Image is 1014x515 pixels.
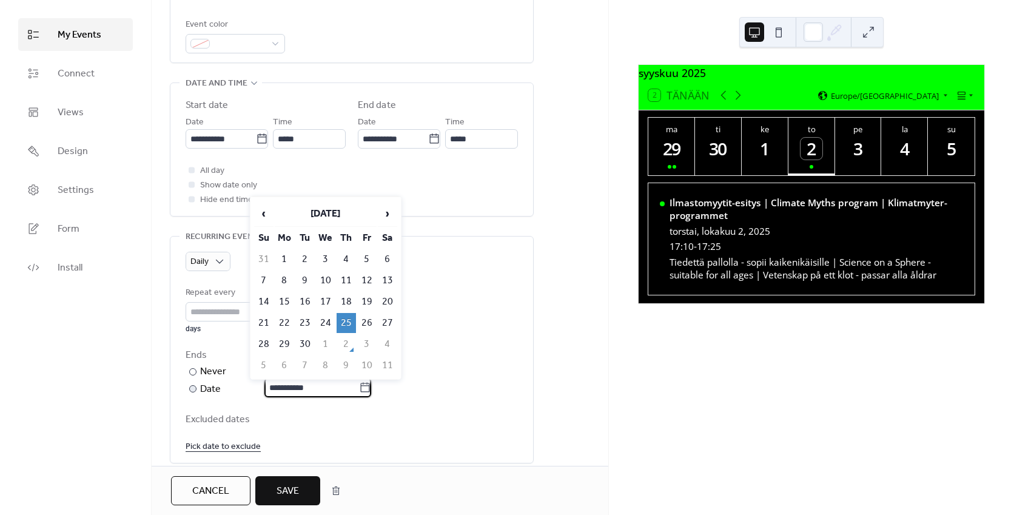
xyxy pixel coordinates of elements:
span: ‹ [255,201,273,226]
td: 10 [357,355,377,375]
td: 7 [254,271,274,291]
td: 26 [357,313,377,333]
a: Settings [18,173,133,206]
a: Design [18,135,133,167]
span: › [378,201,397,226]
td: 21 [254,313,274,333]
td: 19 [357,292,377,312]
td: 15 [275,292,294,312]
td: 23 [295,313,315,333]
span: Hide end time [200,193,253,207]
button: Cancel [171,476,250,505]
th: Fr [357,228,377,248]
td: 8 [316,355,335,375]
div: Event color [186,18,283,32]
div: torstai, lokakuu 2, 2025 [670,225,963,238]
td: 4 [378,334,397,354]
div: Repeat every [186,286,278,300]
td: 28 [254,334,274,354]
td: 16 [295,292,315,312]
td: 9 [337,355,356,375]
span: Date and time [186,76,247,91]
div: Ends [186,348,515,363]
span: - [694,240,697,253]
td: 6 [275,355,294,375]
td: 17 [316,292,335,312]
span: Settings [58,183,94,198]
div: Start date [186,98,228,113]
span: Date [358,115,376,130]
td: 1 [316,334,335,354]
button: to2 [788,118,835,175]
span: Save [277,484,299,499]
th: Sa [378,228,397,248]
th: We [316,228,335,248]
div: syyskuu 2025 [639,65,984,81]
span: Connect [58,67,95,81]
td: 13 [378,271,397,291]
span: Europe/[GEOGRAPHIC_DATA] [831,92,939,99]
td: 11 [378,355,397,375]
a: Install [18,251,133,284]
span: My Events [58,28,101,42]
div: Date [200,382,371,397]
div: 3 [847,138,869,160]
td: 12 [357,271,377,291]
span: Recurring event [186,230,259,244]
td: 2 [295,249,315,269]
td: 25 [337,313,356,333]
div: to [792,124,831,135]
a: My Events [18,18,133,51]
td: 14 [254,292,274,312]
td: 4 [337,249,356,269]
span: Cancel [192,484,229,499]
span: 17:10 [670,240,694,253]
div: 29 [661,138,683,160]
div: 4 [894,138,916,160]
span: Show date only [200,178,257,193]
button: Save [255,476,320,505]
td: 24 [316,313,335,333]
td: 10 [316,271,335,291]
span: Pick date to exclude [186,440,261,454]
span: Time [273,115,292,130]
span: Install [58,261,82,275]
td: 18 [337,292,356,312]
td: 8 [275,271,294,291]
a: Form [18,212,133,245]
th: Th [337,228,356,248]
td: 3 [357,334,377,354]
button: ke1 [742,118,788,175]
a: Connect [18,57,133,90]
td: 5 [357,249,377,269]
div: ma [652,124,691,135]
a: Views [18,96,133,129]
td: 6 [378,249,397,269]
td: 22 [275,313,294,333]
span: Excluded dates [186,412,518,427]
button: ma29 [648,118,695,175]
span: All day [200,164,224,178]
td: 1 [275,249,294,269]
div: pe [839,124,878,135]
div: ke [745,124,785,135]
td: 3 [316,249,335,269]
span: Design [58,144,88,159]
td: 9 [295,271,315,291]
span: Time [445,115,465,130]
th: Tu [295,228,315,248]
td: 29 [275,334,294,354]
button: su5 [928,118,975,175]
div: Ilmastomyytit-esitys | Climate Myths program | Klimatmyter-programmet [670,197,963,222]
div: 30 [708,138,730,160]
div: su [932,124,971,135]
td: 30 [295,334,315,354]
button: ti30 [695,118,742,175]
div: End date [358,98,396,113]
td: 7 [295,355,315,375]
td: 2 [337,334,356,354]
button: pe3 [835,118,882,175]
div: ti [699,124,738,135]
div: la [885,124,924,135]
